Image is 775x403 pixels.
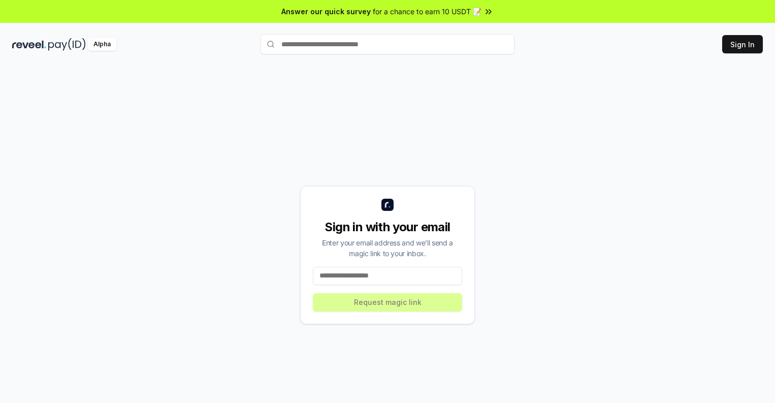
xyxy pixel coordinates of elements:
[381,199,394,211] img: logo_small
[313,219,462,235] div: Sign in with your email
[12,38,46,51] img: reveel_dark
[313,237,462,259] div: Enter your email address and we’ll send a magic link to your inbox.
[88,38,116,51] div: Alpha
[722,35,763,53] button: Sign In
[281,6,371,17] span: Answer our quick survey
[373,6,481,17] span: for a chance to earn 10 USDT 📝
[48,38,86,51] img: pay_id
